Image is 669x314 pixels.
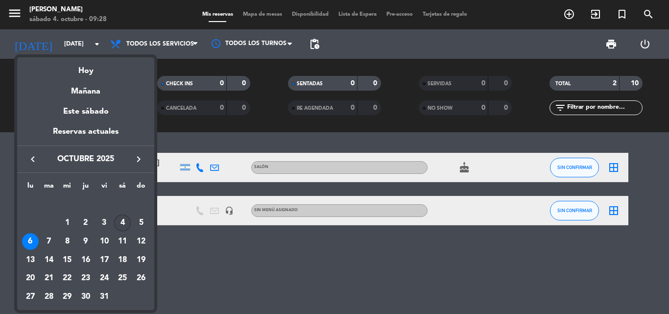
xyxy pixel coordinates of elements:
[76,214,95,233] td: 2 de octubre de 2025
[95,288,114,306] td: 31 de octubre de 2025
[24,153,42,166] button: keyboard_arrow_left
[76,251,95,269] td: 16 de octubre de 2025
[96,270,113,287] div: 24
[133,215,149,231] div: 5
[132,269,150,288] td: 26 de octubre de 2025
[59,289,75,305] div: 29
[17,125,154,145] div: Reservas actuales
[59,233,75,250] div: 8
[17,78,154,98] div: Mañana
[133,270,149,287] div: 26
[59,252,75,268] div: 15
[76,232,95,251] td: 9 de octubre de 2025
[17,57,154,77] div: Hoy
[40,269,58,288] td: 21 de octubre de 2025
[132,214,150,233] td: 5 de octubre de 2025
[41,233,57,250] div: 7
[77,270,94,287] div: 23
[40,288,58,306] td: 28 de octubre de 2025
[132,180,150,195] th: domingo
[96,252,113,268] div: 17
[59,215,75,231] div: 1
[95,180,114,195] th: viernes
[132,251,150,269] td: 19 de octubre de 2025
[58,251,76,269] td: 15 de octubre de 2025
[95,232,114,251] td: 10 de octubre de 2025
[21,288,40,306] td: 27 de octubre de 2025
[21,232,40,251] td: 6 de octubre de 2025
[96,289,113,305] div: 31
[41,289,57,305] div: 28
[114,180,132,195] th: sábado
[76,180,95,195] th: jueves
[22,289,39,305] div: 27
[58,232,76,251] td: 8 de octubre de 2025
[17,98,154,125] div: Este sábado
[114,269,132,288] td: 25 de octubre de 2025
[59,270,75,287] div: 22
[133,233,149,250] div: 12
[114,233,131,250] div: 11
[77,252,94,268] div: 16
[133,153,144,165] i: keyboard_arrow_right
[76,269,95,288] td: 23 de octubre de 2025
[95,269,114,288] td: 24 de octubre de 2025
[27,153,39,165] i: keyboard_arrow_left
[114,270,131,287] div: 25
[114,214,132,233] td: 4 de octubre de 2025
[40,251,58,269] td: 14 de octubre de 2025
[77,233,94,250] div: 9
[40,232,58,251] td: 7 de octubre de 2025
[41,252,57,268] div: 14
[21,269,40,288] td: 20 de octubre de 2025
[114,215,131,231] div: 4
[21,251,40,269] td: 13 de octubre de 2025
[58,214,76,233] td: 1 de octubre de 2025
[114,232,132,251] td: 11 de octubre de 2025
[21,180,40,195] th: lunes
[42,153,130,166] span: octubre 2025
[130,153,147,166] button: keyboard_arrow_right
[21,195,150,214] td: OCT.
[22,252,39,268] div: 13
[133,252,149,268] div: 19
[58,269,76,288] td: 22 de octubre de 2025
[58,180,76,195] th: miércoles
[77,289,94,305] div: 30
[114,252,131,268] div: 18
[41,270,57,287] div: 21
[95,214,114,233] td: 3 de octubre de 2025
[58,288,76,306] td: 29 de octubre de 2025
[114,251,132,269] td: 18 de octubre de 2025
[95,251,114,269] td: 17 de octubre de 2025
[96,233,113,250] div: 10
[132,232,150,251] td: 12 de octubre de 2025
[76,288,95,306] td: 30 de octubre de 2025
[22,233,39,250] div: 6
[96,215,113,231] div: 3
[22,270,39,287] div: 20
[40,180,58,195] th: martes
[77,215,94,231] div: 2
